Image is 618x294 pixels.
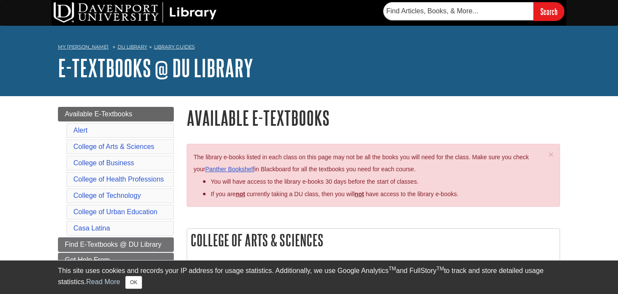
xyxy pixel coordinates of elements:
a: My [PERSON_NAME] [58,43,109,51]
a: E-Textbooks @ DU Library [58,55,253,81]
a: Alert [73,127,88,134]
a: College of Arts & Sciences [73,143,154,150]
nav: breadcrumb [58,41,560,55]
span: If you are currently taking a DU class, then you will have access to the library e-books. [211,191,458,197]
div: This site uses cookies and records your IP address for usage statistics. Additionally, we use Goo... [58,266,560,289]
a: Available E-Textbooks [58,107,174,121]
a: Library Guides [154,44,195,50]
a: Panther Bookshelf [205,166,254,173]
button: Close [548,150,554,159]
a: College of Urban Education [73,208,158,215]
span: You will have access to the library e-books 30 days before the start of classes. [211,178,418,185]
span: Find E-Textbooks @ DU Library [65,241,161,248]
strong: not [236,191,245,197]
form: Searches DU Library's articles, books, and more [383,2,564,21]
input: Find Articles, Books, & More... [383,2,533,20]
u: not [354,191,364,197]
a: Find E-Textbooks @ DU Library [58,237,174,252]
a: Get Help From [PERSON_NAME] [58,253,174,278]
img: DU Library [54,2,217,23]
input: Search [533,2,564,21]
span: The library e-books listed in each class on this page may not be all the books you will need for ... [194,154,529,173]
span: × [548,149,554,159]
a: Read More [86,278,120,285]
h1: Available E-Textbooks [187,107,560,129]
sup: TM [436,266,444,272]
sup: TM [388,266,396,272]
a: College of Health Professions [73,176,164,183]
button: Close [125,276,142,289]
a: Casa Latina [73,224,110,232]
a: College of Technology [73,192,141,199]
a: College of Business [73,159,134,167]
span: Get Help From [PERSON_NAME] [65,256,121,274]
span: Available E-Textbooks [65,110,132,118]
a: DU Library [118,44,147,50]
h2: College of Arts & Sciences [187,229,560,252]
